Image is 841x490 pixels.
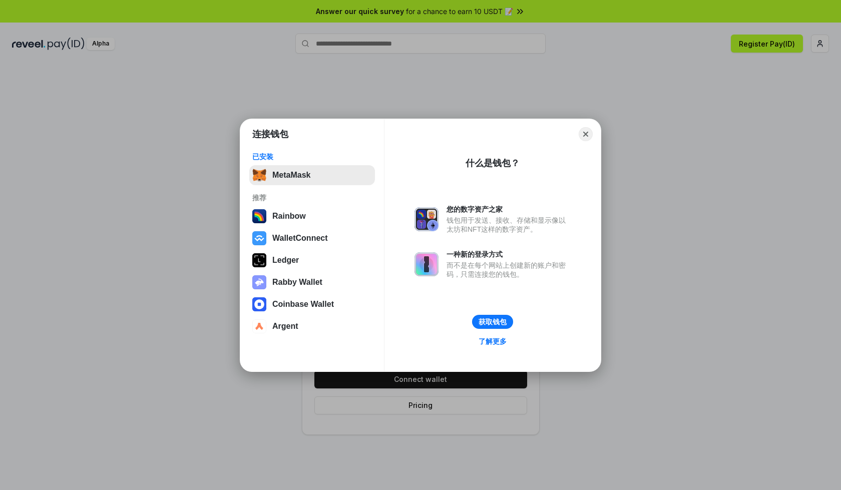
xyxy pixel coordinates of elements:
[249,272,375,292] button: Rabby Wallet
[272,171,310,180] div: MetaMask
[272,256,299,265] div: Ledger
[272,300,334,309] div: Coinbase Wallet
[249,316,375,336] button: Argent
[414,207,439,231] img: svg+xml,%3Csvg%20xmlns%3D%22http%3A%2F%2Fwww.w3.org%2F2000%2Fsvg%22%20fill%3D%22none%22%20viewBox...
[252,209,266,223] img: svg+xml,%3Csvg%20width%3D%22120%22%20height%3D%22120%22%20viewBox%3D%220%200%20120%20120%22%20fil...
[272,278,322,287] div: Rabby Wallet
[414,252,439,276] img: svg+xml,%3Csvg%20xmlns%3D%22http%3A%2F%2Fwww.w3.org%2F2000%2Fsvg%22%20fill%3D%22none%22%20viewBox...
[252,193,372,202] div: 推荐
[252,319,266,333] img: svg+xml,%3Csvg%20width%3D%2228%22%20height%3D%2228%22%20viewBox%3D%220%200%2028%2028%22%20fill%3D...
[447,250,571,259] div: 一种新的登录方式
[252,168,266,182] img: svg+xml,%3Csvg%20fill%3D%22none%22%20height%3D%2233%22%20viewBox%3D%220%200%2035%2033%22%20width%...
[252,231,266,245] img: svg+xml,%3Csvg%20width%3D%2228%22%20height%3D%2228%22%20viewBox%3D%220%200%2028%2028%22%20fill%3D...
[252,128,288,140] h1: 连接钱包
[249,250,375,270] button: Ledger
[479,337,507,346] div: 了解更多
[472,315,513,329] button: 获取钱包
[252,275,266,289] img: svg+xml,%3Csvg%20xmlns%3D%22http%3A%2F%2Fwww.w3.org%2F2000%2Fsvg%22%20fill%3D%22none%22%20viewBox...
[272,234,328,243] div: WalletConnect
[466,157,520,169] div: 什么是钱包？
[447,216,571,234] div: 钱包用于发送、接收、存储和显示像以太坊和NFT这样的数字资产。
[252,152,372,161] div: 已安装
[249,228,375,248] button: WalletConnect
[249,294,375,314] button: Coinbase Wallet
[447,205,571,214] div: 您的数字资产之家
[252,253,266,267] img: svg+xml,%3Csvg%20xmlns%3D%22http%3A%2F%2Fwww.w3.org%2F2000%2Fsvg%22%20width%3D%2228%22%20height%3...
[579,127,593,141] button: Close
[479,317,507,326] div: 获取钱包
[447,261,571,279] div: 而不是在每个网站上创建新的账户和密码，只需连接您的钱包。
[249,206,375,226] button: Rainbow
[249,165,375,185] button: MetaMask
[272,322,298,331] div: Argent
[252,297,266,311] img: svg+xml,%3Csvg%20width%3D%2228%22%20height%3D%2228%22%20viewBox%3D%220%200%2028%2028%22%20fill%3D...
[473,335,513,348] a: 了解更多
[272,212,306,221] div: Rainbow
